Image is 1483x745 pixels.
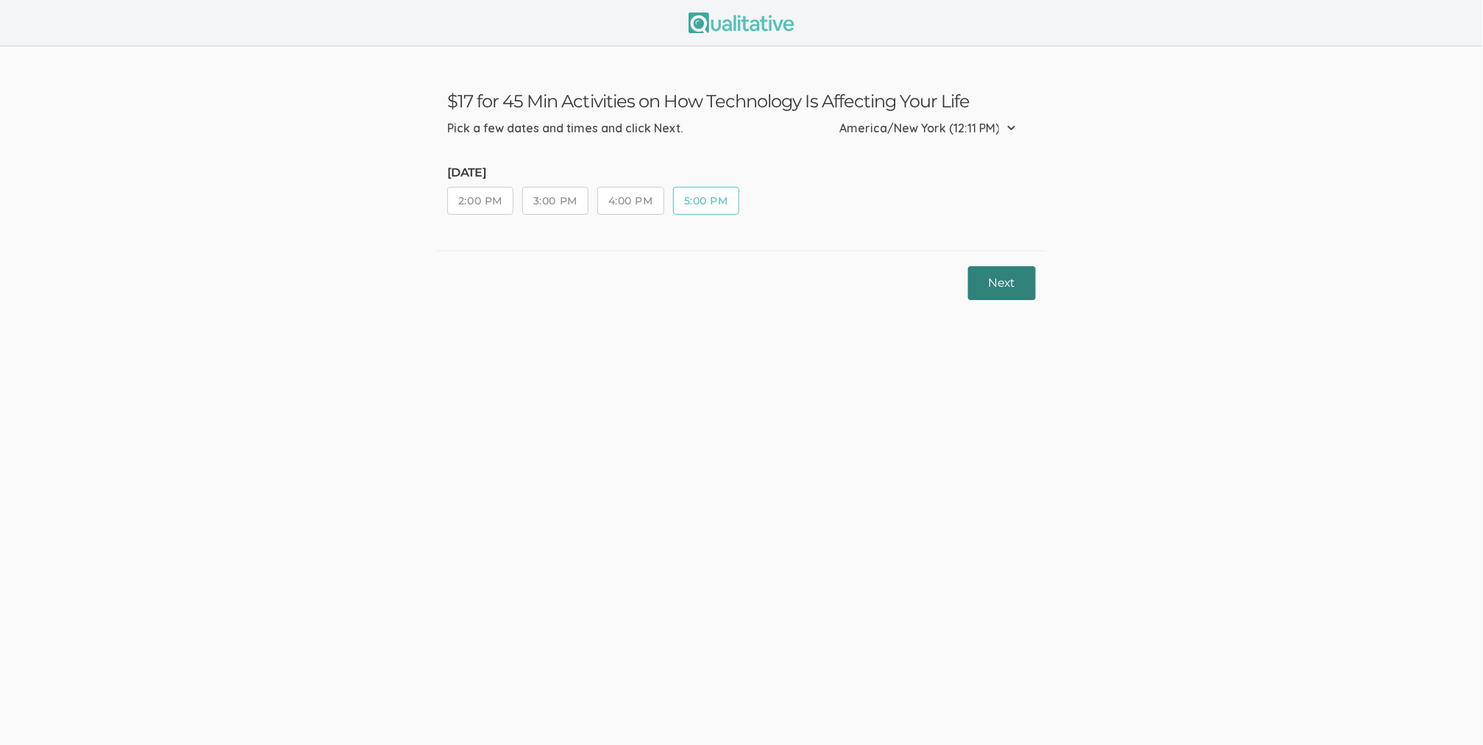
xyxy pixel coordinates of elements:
[673,187,739,215] button: 5:00 PM
[447,120,683,137] div: Pick a few dates and times and click Next.
[447,187,513,215] button: 2:00 PM
[447,166,748,179] h5: [DATE]
[522,187,588,215] button: 3:00 PM
[447,90,1036,112] h3: $17 for 45 Min Activities on How Technology Is Affecting Your Life
[689,13,794,33] img: Qualitative
[968,266,1036,301] button: Next
[597,187,664,215] button: 4:00 PM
